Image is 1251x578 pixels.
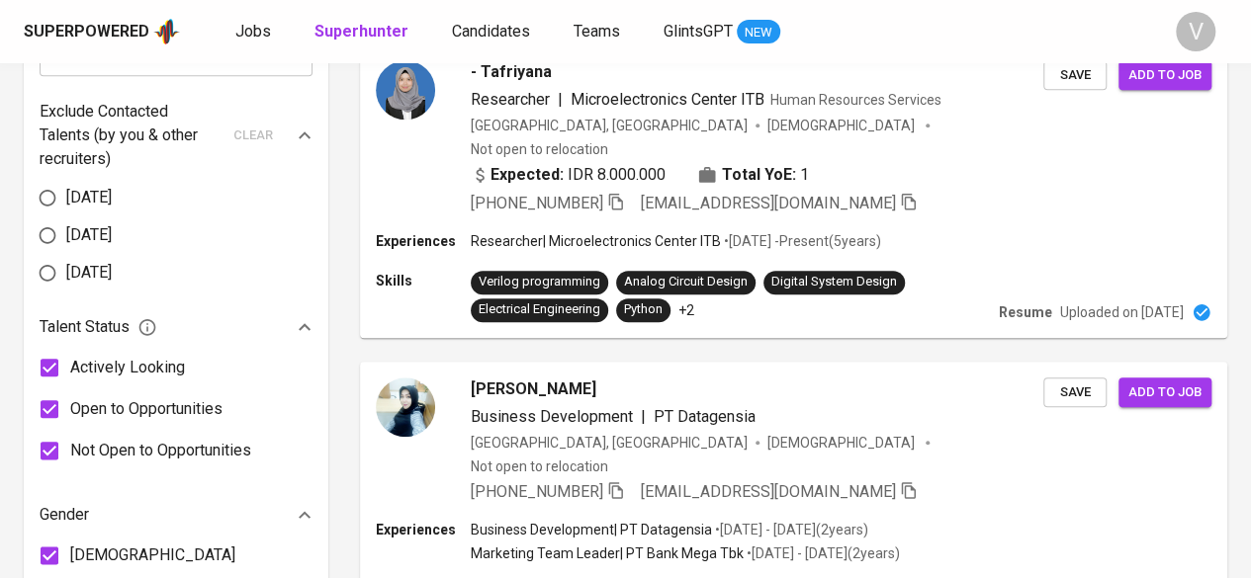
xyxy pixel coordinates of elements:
[360,44,1227,338] a: - TafriyanaResearcher|Microelectronics Center ITBHuman Resources Services[GEOGRAPHIC_DATA], [GEOG...
[574,20,624,44] a: Teams
[712,520,868,539] p: • [DATE] - [DATE] ( 2 years )
[1053,381,1097,404] span: Save
[737,23,780,42] span: NEW
[70,439,251,462] span: Not Open to Opportunities
[471,90,550,109] span: Researcher
[767,116,918,135] span: [DEMOGRAPHIC_DATA]
[66,186,112,209] span: [DATE]
[664,22,733,41] span: GlintsGPT
[66,223,112,247] span: [DATE]
[641,194,896,212] span: [EMAIL_ADDRESS][DOMAIN_NAME]
[721,231,881,251] p: • [DATE] - Present ( 5 years )
[471,520,712,539] p: Business Development | PT Datagensia
[452,22,530,41] span: Candidates
[800,163,809,187] span: 1
[471,482,603,501] span: [PHONE_NUMBER]
[471,60,552,84] span: - Tafriyana
[376,231,471,251] p: Experiences
[770,92,941,108] span: Human Resources Services
[571,90,764,109] span: Microelectronics Center ITB
[153,17,180,46] img: app logo
[722,163,796,187] b: Total YoE:
[654,407,756,426] span: PT Datagensia
[40,495,313,535] div: Gender
[235,22,271,41] span: Jobs
[471,194,603,212] span: [PHONE_NUMBER]
[641,482,896,501] span: [EMAIL_ADDRESS][DOMAIN_NAME]
[1043,60,1107,91] button: Save
[471,116,748,135] div: [GEOGRAPHIC_DATA], [GEOGRAPHIC_DATA]
[1128,381,1202,404] span: Add to job
[471,407,633,426] span: Business Development
[471,231,721,251] p: Researcher | Microelectronics Center ITB
[479,300,600,319] div: Electrical Engineering
[314,20,412,44] a: Superhunter
[376,377,435,437] img: 0b388a78621405b147071754e62a0c87.jpg
[70,397,223,421] span: Open to Opportunities
[70,356,185,379] span: Actively Looking
[1118,60,1211,91] button: Add to job
[452,20,534,44] a: Candidates
[767,433,918,453] span: [DEMOGRAPHIC_DATA]
[771,273,897,291] div: Digital System Design
[678,300,694,320] p: +2
[558,88,563,112] span: |
[376,60,435,120] img: 5fddcdf01dbf9932d03b546e2157fb2c.png
[641,405,646,429] span: |
[376,520,471,539] p: Experiences
[471,543,744,563] p: Marketing Team Leader | PT Bank Mega Tbk
[314,22,408,41] b: Superhunter
[40,100,222,171] p: Exclude Contacted Talents (by you & other recruiters)
[40,315,157,339] span: Talent Status
[40,503,89,527] p: Gender
[624,273,748,291] div: Analog Circuit Design
[744,543,900,563] p: • [DATE] - [DATE] ( 2 years )
[235,20,275,44] a: Jobs
[471,377,596,401] span: [PERSON_NAME]
[624,300,663,319] div: Python
[1060,302,1184,322] p: Uploaded on [DATE]
[664,20,780,44] a: GlintsGPT NEW
[574,22,620,41] span: Teams
[471,163,666,187] div: IDR 8.000.000
[471,433,748,453] div: [GEOGRAPHIC_DATA], [GEOGRAPHIC_DATA]
[1118,377,1211,408] button: Add to job
[1053,64,1097,87] span: Save
[376,271,471,290] p: Skills
[471,456,608,476] p: Not open to relocation
[40,307,313,347] div: Talent Status
[24,21,149,43] div: Superpowered
[1176,12,1215,51] div: V
[1128,64,1202,87] span: Add to job
[479,273,600,291] div: Verilog programming
[40,100,313,171] div: Exclude Contacted Talents (by you & other recruiters)clear
[24,17,180,46] a: Superpoweredapp logo
[70,543,235,567] span: [DEMOGRAPHIC_DATA]
[66,261,112,285] span: [DATE]
[491,163,564,187] b: Expected:
[471,139,608,159] p: Not open to relocation
[1043,377,1107,408] button: Save
[999,302,1052,322] p: Resume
